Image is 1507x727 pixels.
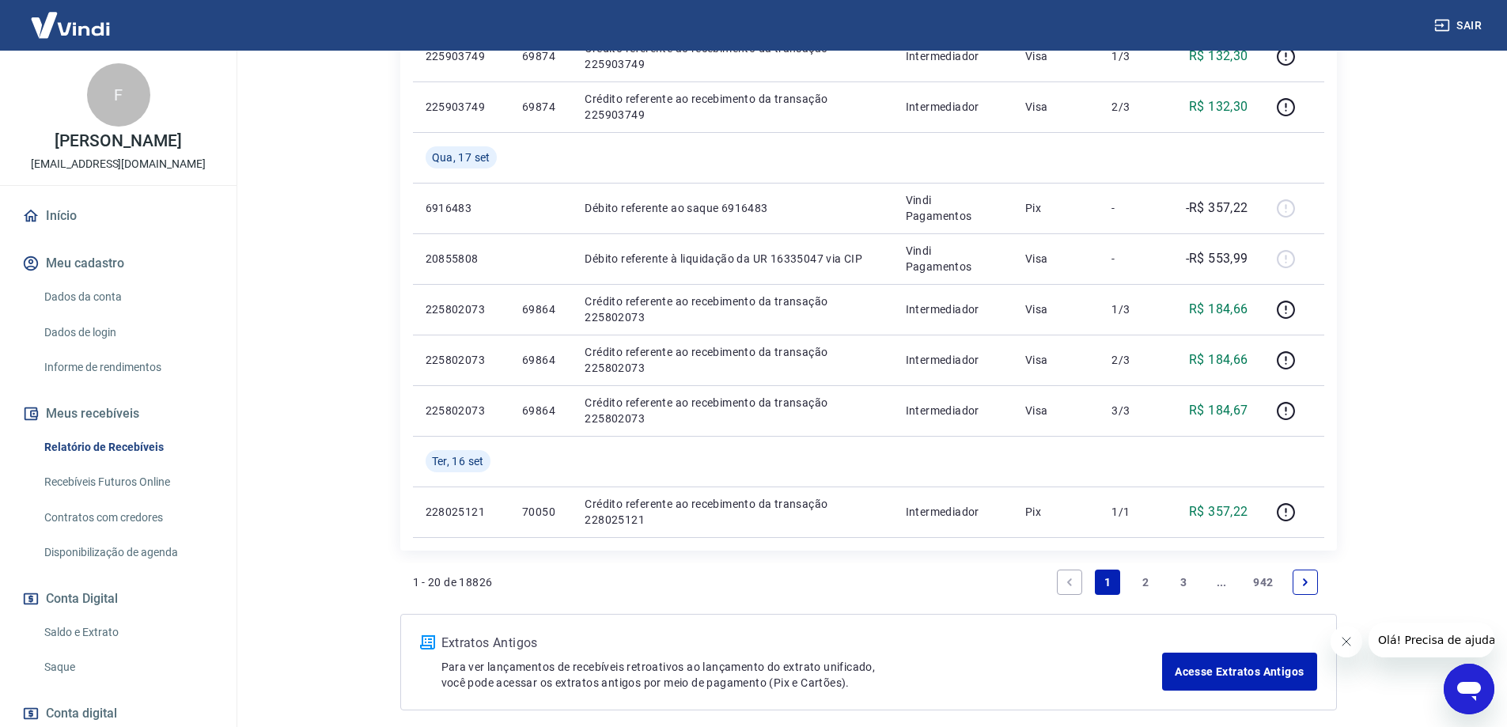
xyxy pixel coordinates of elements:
p: Crédito referente ao recebimento da transação 225903749 [585,40,880,72]
p: Vindi Pagamentos [906,243,1000,275]
p: 225802073 [426,301,497,317]
p: 225802073 [426,403,497,418]
p: 2/3 [1111,99,1158,115]
p: Intermediador [906,504,1000,520]
p: Débito referente ao saque 6916483 [585,200,880,216]
span: Ter, 16 set [432,453,484,469]
p: Extratos Antigos [441,634,1163,653]
p: - [1111,251,1158,267]
p: Intermediador [906,403,1000,418]
p: Visa [1025,48,1087,64]
a: Page 2 [1133,570,1158,595]
a: Saque [38,651,218,683]
p: Pix [1025,200,1087,216]
span: Qua, 17 set [432,150,490,165]
p: Visa [1025,352,1087,368]
p: Visa [1025,251,1087,267]
p: Crédito referente ao recebimento da transação 225903749 [585,91,880,123]
a: Dados da conta [38,281,218,313]
a: Page 3 [1171,570,1196,595]
a: Contratos com credores [38,502,218,534]
p: 20855808 [426,251,497,267]
p: 69864 [522,301,559,317]
p: 69864 [522,352,559,368]
a: Disponibilização de agenda [38,536,218,569]
span: Olá! Precisa de ajuda? [9,11,133,24]
a: Previous page [1057,570,1082,595]
a: Page 1 is your current page [1095,570,1120,595]
p: 3/3 [1111,403,1158,418]
a: Saldo e Extrato [38,616,218,649]
img: Vindi [19,1,122,49]
p: 225802073 [426,352,497,368]
a: Jump forward [1209,570,1234,595]
p: R$ 184,67 [1189,401,1248,420]
p: 2/3 [1111,352,1158,368]
p: 6916483 [426,200,497,216]
p: -R$ 553,99 [1186,249,1248,268]
a: Next page [1293,570,1318,595]
p: - [1111,200,1158,216]
p: 1/3 [1111,48,1158,64]
button: Meus recebíveis [19,396,218,431]
p: Pix [1025,504,1087,520]
p: R$ 132,30 [1189,47,1248,66]
p: Intermediador [906,301,1000,317]
p: Intermediador [906,48,1000,64]
a: Relatório de Recebíveis [38,431,218,464]
p: 1/3 [1111,301,1158,317]
a: Início [19,199,218,233]
a: Recebíveis Futuros Online [38,466,218,498]
p: Intermediador [906,352,1000,368]
p: 69874 [522,48,559,64]
iframe: Botão para abrir a janela de mensagens [1444,664,1494,714]
p: Visa [1025,301,1087,317]
p: R$ 357,22 [1189,502,1248,521]
p: R$ 184,66 [1189,300,1248,319]
p: 69874 [522,99,559,115]
p: 69864 [522,403,559,418]
img: ícone [420,635,435,649]
p: Para ver lançamentos de recebíveis retroativos ao lançamento do extrato unificado, você pode aces... [441,659,1163,691]
a: Acesse Extratos Antigos [1162,653,1316,691]
p: R$ 184,66 [1189,350,1248,369]
p: Crédito referente ao recebimento da transação 225802073 [585,344,880,376]
p: 1/1 [1111,504,1158,520]
ul: Pagination [1051,563,1323,601]
a: Page 942 [1247,570,1279,595]
p: [PERSON_NAME] [55,133,181,150]
iframe: Mensagem da empresa [1369,623,1494,657]
p: R$ 132,30 [1189,97,1248,116]
a: Dados de login [38,316,218,349]
p: 70050 [522,504,559,520]
p: Visa [1025,403,1087,418]
p: 228025121 [426,504,497,520]
p: Crédito referente ao recebimento da transação 225802073 [585,395,880,426]
p: Débito referente à liquidação da UR 16335047 via CIP [585,251,880,267]
button: Sair [1431,11,1488,40]
p: Crédito referente ao recebimento da transação 228025121 [585,496,880,528]
p: Crédito referente ao recebimento da transação 225802073 [585,293,880,325]
p: Visa [1025,99,1087,115]
p: 225903749 [426,99,497,115]
iframe: Fechar mensagem [1331,626,1362,657]
p: 225903749 [426,48,497,64]
p: [EMAIL_ADDRESS][DOMAIN_NAME] [31,156,206,172]
p: -R$ 357,22 [1186,199,1248,218]
button: Conta Digital [19,581,218,616]
p: Intermediador [906,99,1000,115]
p: 1 - 20 de 18826 [413,574,493,590]
span: Conta digital [46,702,117,725]
button: Meu cadastro [19,246,218,281]
div: F [87,63,150,127]
p: Vindi Pagamentos [906,192,1000,224]
a: Informe de rendimentos [38,351,218,384]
